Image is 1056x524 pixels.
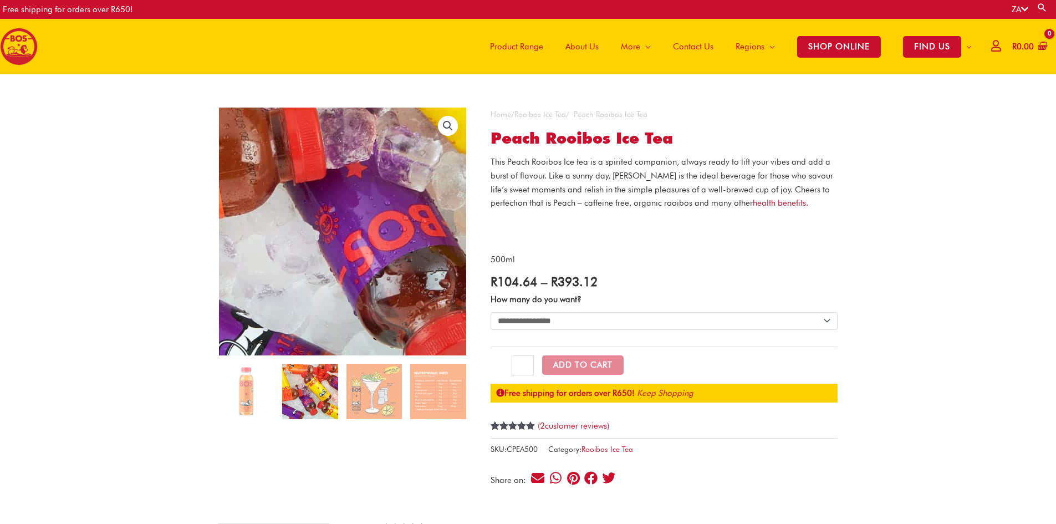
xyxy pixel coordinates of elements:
[218,364,274,419] img: BOS_500ml_Peach
[514,110,566,119] a: Rooibos Ice Tea
[1012,42,1017,52] span: R
[538,421,609,431] a: (2customer reviews)
[491,294,581,304] label: How many do you want?
[1012,4,1028,14] a: ZA
[490,30,543,63] span: Product Range
[1037,2,1048,13] a: Search button
[548,442,633,456] span: Category:
[410,364,466,419] img: Peach Rooibos Ice Tea - Image 4
[346,364,402,419] img: Peach Rooibos Ice Tea - Image 3
[491,253,838,267] p: 500ml
[282,364,338,419] img: 500ml.
[471,19,983,74] nav: Site Navigation
[551,274,558,289] span: R
[491,421,535,467] span: Rated out of 5 based on customer ratings
[610,19,662,74] a: More
[548,471,563,486] div: Share on whatsapp
[540,421,545,431] span: 2
[491,108,838,121] nav: Breadcrumb
[753,198,808,208] a: health benefits.
[479,19,554,74] a: Product Range
[491,274,497,289] span: R
[1010,34,1048,59] a: View Shopping Cart, empty
[507,445,538,454] span: CPEA500
[438,116,458,136] a: View full-screen image gallery
[797,36,881,58] span: SHOP ONLINE
[496,388,635,398] strong: Free shipping for orders over R650!
[542,355,624,375] button: Add to Cart
[491,129,838,148] h1: Peach Rooibos Ice Tea
[903,36,961,58] span: FIND US
[584,471,599,486] div: Share on facebook
[581,445,633,454] a: Rooibos Ice Tea
[491,110,511,119] a: Home
[566,471,581,486] div: Share on pinterest
[491,155,838,210] p: This Peach Rooibos Ice tea is a spirited companion, always ready to lift your vibes and add a bur...
[621,30,640,63] span: More
[565,30,599,63] span: About Us
[551,274,598,289] bdi: 393.12
[491,421,495,442] span: 2
[554,19,610,74] a: About Us
[541,274,547,289] span: –
[725,19,786,74] a: Regions
[601,471,616,486] div: Share on twitter
[673,30,713,63] span: Contact Us
[491,476,530,485] div: Share on:
[530,471,545,486] div: Share on email
[491,442,538,456] span: SKU:
[662,19,725,74] a: Contact Us
[512,355,533,375] input: Product quantity
[786,19,892,74] a: SHOP ONLINE
[491,274,537,289] bdi: 104.64
[1012,42,1034,52] bdi: 0.00
[736,30,764,63] span: Regions
[637,388,693,398] a: Keep Shopping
